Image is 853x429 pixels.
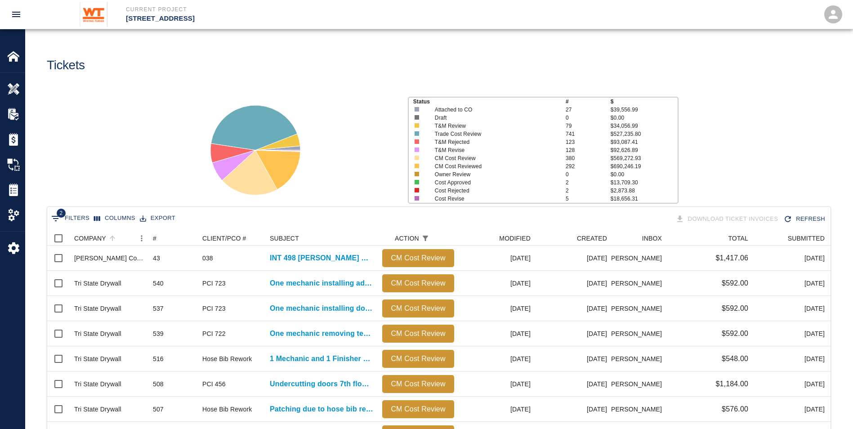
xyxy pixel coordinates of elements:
[808,386,853,429] div: Chat Widget
[782,211,829,227] div: Refresh the list
[642,231,662,246] div: INBOX
[153,231,156,246] div: #
[270,253,373,264] a: INT 498 [PERSON_NAME] Green Roof Damages
[715,379,748,389] p: $1,184.00
[386,379,451,389] p: CM Cost Review
[499,231,531,246] div: MODIFIED
[270,379,373,389] a: Undercutting doors 7th floor for door bottoms where slab is...
[459,231,535,246] div: MODIFIED
[753,397,829,422] div: [DATE]
[612,246,666,271] div: [PERSON_NAME]
[611,114,678,122] p: $0.00
[153,329,164,338] div: 539
[435,138,553,146] p: T&M Rejected
[153,354,164,363] div: 516
[153,304,164,313] div: 537
[535,346,612,371] div: [DATE]
[74,329,121,338] div: Tri State Drywall
[535,397,612,422] div: [DATE]
[57,209,66,218] span: 2
[611,138,678,146] p: $93,087.41
[435,106,553,114] p: Attached to CO
[386,353,451,364] p: CM Cost Review
[753,321,829,346] div: [DATE]
[386,404,451,415] p: CM Cost Review
[753,371,829,397] div: [DATE]
[459,371,535,397] div: [DATE]
[566,122,611,130] p: 79
[612,271,666,296] div: [PERSON_NAME]
[49,211,92,226] button: Show filters
[611,154,678,162] p: $569,272.93
[270,303,373,314] p: One mechanic installing door sweeps and gaskets added in single...
[782,211,829,227] button: Refresh
[435,114,553,122] p: Draft
[566,98,611,106] p: #
[435,179,553,187] p: Cost Approved
[611,170,678,179] p: $0.00
[153,405,164,414] div: 507
[611,195,678,203] p: $18,656.31
[270,353,373,364] a: 1 Mechanic and 1 Finisher working on hose bib patching.
[722,303,748,314] p: $592.00
[202,279,226,288] div: PCI 723
[566,162,611,170] p: 292
[435,170,553,179] p: Owner Review
[270,231,299,246] div: SUBJECT
[386,303,451,314] p: CM Cost Review
[70,231,148,246] div: COMPANY
[459,246,535,271] div: [DATE]
[612,346,666,371] div: [PERSON_NAME]
[270,404,373,415] p: Patching due to hose bib rework. B1 and G1
[74,405,121,414] div: Tri State Drywall
[753,271,829,296] div: [DATE]
[459,321,535,346] div: [DATE]
[753,346,829,371] div: [DATE]
[148,231,198,246] div: #
[722,278,748,289] p: $592.00
[566,146,611,154] p: 128
[74,254,144,263] div: Gordon Contractors
[270,278,373,289] a: One mechanic installing added door sweeps and gaskets on single...
[611,162,678,170] p: $690,246.19
[566,179,611,187] p: 2
[611,106,678,114] p: $39,556.99
[715,253,748,264] p: $1,417.06
[270,328,373,339] a: One mechanic removing temp door and installing new door and...
[198,231,265,246] div: CLIENT/PCO #
[202,380,226,389] div: PCI 456
[386,253,451,264] p: CM Cost Review
[459,296,535,321] div: [DATE]
[535,371,612,397] div: [DATE]
[126,5,475,13] p: Current Project
[612,296,666,321] div: [PERSON_NAME]
[535,321,612,346] div: [DATE]
[753,296,829,321] div: [DATE]
[611,187,678,195] p: $2,873.88
[5,4,27,25] button: open drawer
[435,122,553,130] p: T&M Review
[666,231,753,246] div: TOTAL
[566,187,611,195] p: 2
[459,346,535,371] div: [DATE]
[74,380,121,389] div: Tri State Drywall
[566,106,611,114] p: 27
[459,397,535,422] div: [DATE]
[577,231,607,246] div: CREATED
[413,98,566,106] p: Status
[419,232,432,245] div: 1 active filter
[722,353,748,364] p: $548.00
[106,232,119,245] button: Sort
[566,195,611,203] p: 5
[566,114,611,122] p: 0
[153,254,160,263] div: 43
[135,232,148,245] button: Menu
[419,232,432,245] button: Show filters
[612,397,666,422] div: [PERSON_NAME]
[435,187,553,195] p: Cost Rejected
[566,154,611,162] p: 380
